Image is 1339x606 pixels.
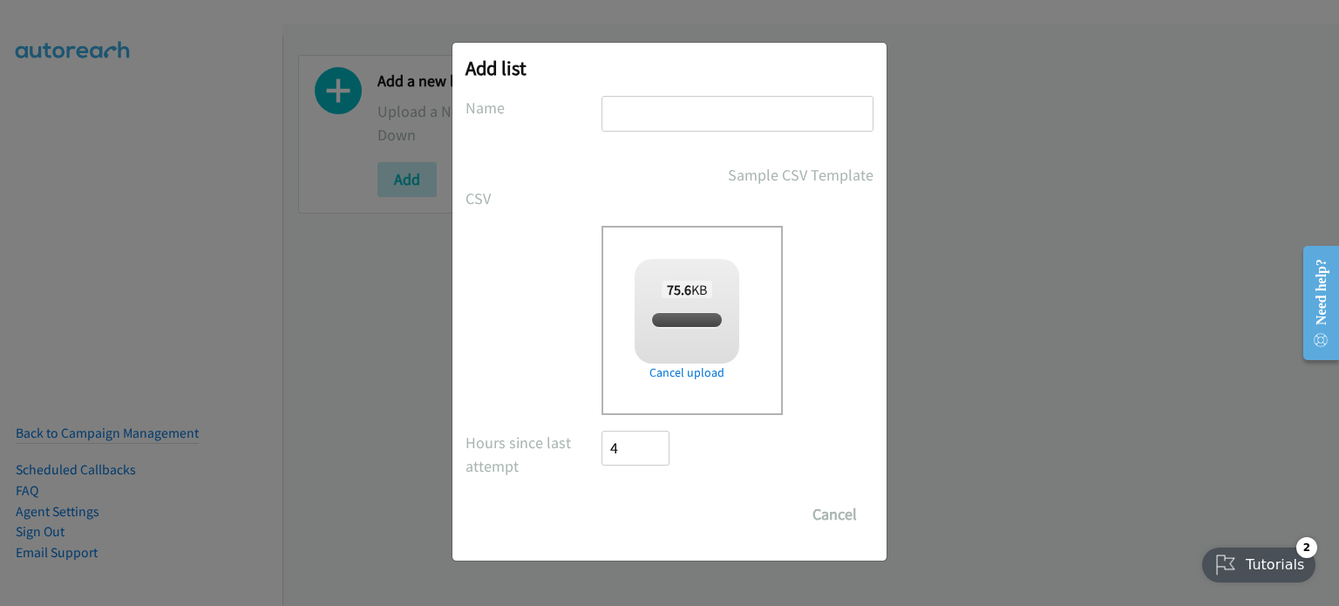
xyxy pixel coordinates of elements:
[796,497,873,532] button: Cancel
[662,281,713,298] span: KB
[667,281,691,298] strong: 75.6
[728,163,873,187] a: Sample CSV Template
[635,364,739,382] a: Cancel upload
[466,56,873,80] h2: Add list
[466,187,602,210] label: CSV
[466,96,602,119] label: Name
[1289,234,1339,372] iframe: Resource Center
[657,312,716,329] span: split_2.csv
[1192,530,1326,593] iframe: Checklist
[466,431,602,478] label: Hours since last attempt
